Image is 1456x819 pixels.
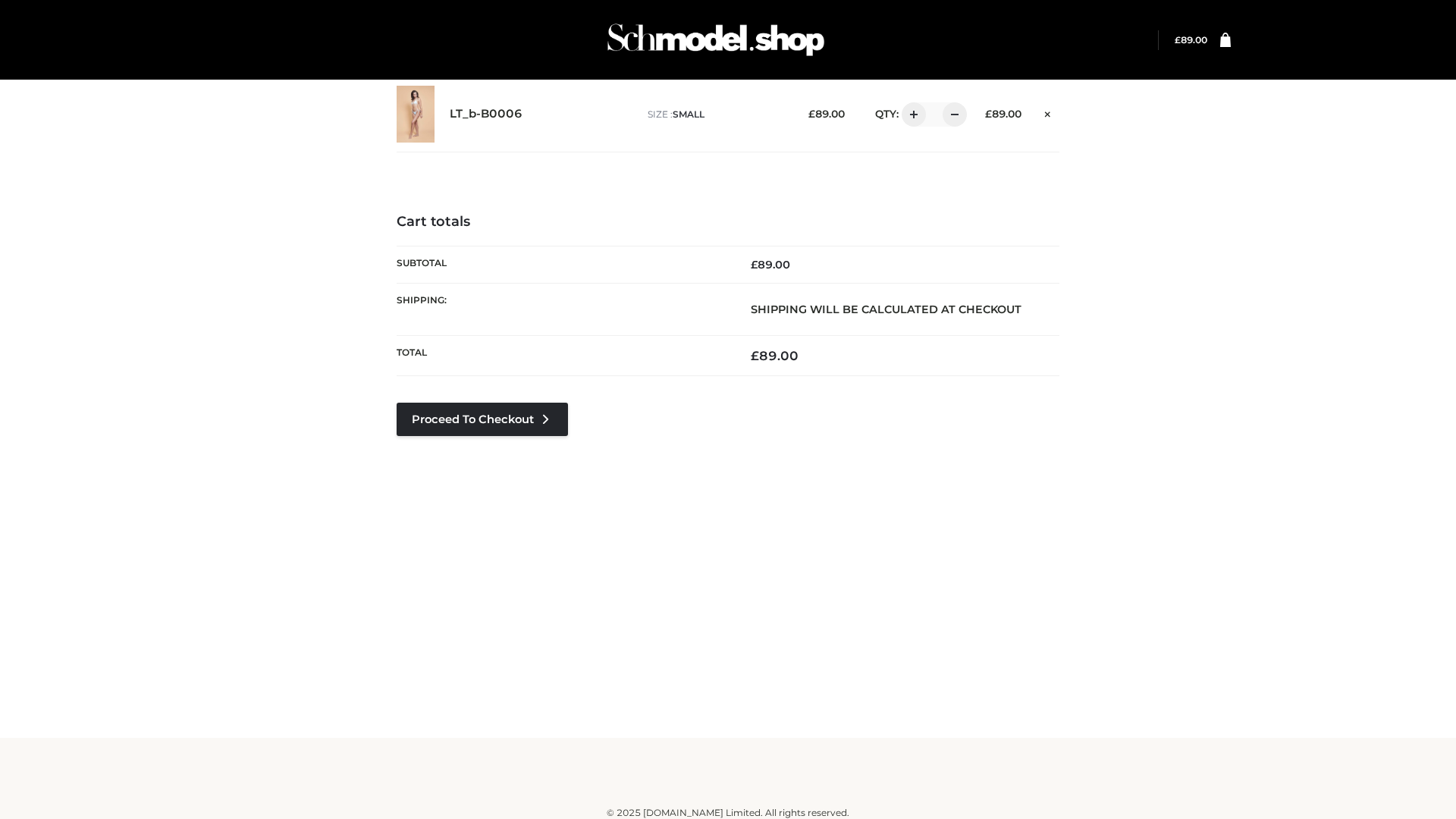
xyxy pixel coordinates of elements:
[397,86,435,143] img: LT_b-B0006 - SMALL
[1175,34,1181,45] span: £
[808,108,815,120] span: £
[397,246,728,283] th: Subtotal
[751,348,759,363] span: £
[397,403,568,436] a: Proceed to Checkout
[397,283,728,335] th: Shipping:
[1175,34,1207,45] bdi: 89.00
[397,336,728,376] th: Total
[673,108,704,120] span: SMALL
[751,348,799,363] bdi: 89.00
[751,258,790,271] bdi: 89.00
[860,102,962,127] div: QTY:
[1175,34,1207,45] a: £89.00
[808,108,845,120] bdi: 89.00
[751,258,758,271] span: £
[751,303,1021,316] strong: Shipping will be calculated at checkout
[1037,102,1059,122] a: Remove this item
[985,108,1021,120] bdi: 89.00
[602,10,830,70] img: Schmodel Admin 964
[985,108,992,120] span: £
[397,214,1059,231] h4: Cart totals
[648,108,785,121] p: size :
[450,107,522,121] a: LT_b-B0006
